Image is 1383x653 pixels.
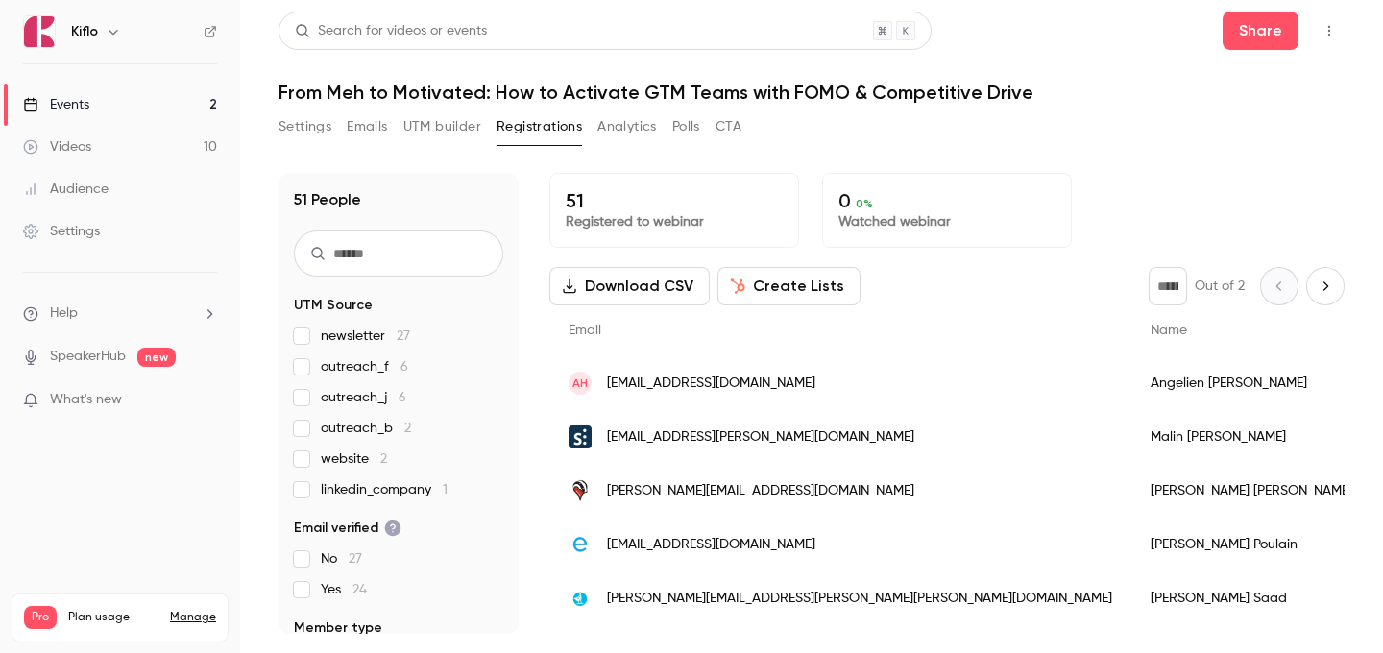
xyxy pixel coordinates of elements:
[1131,571,1371,625] div: [PERSON_NAME] Saad
[597,111,657,142] button: Analytics
[294,519,401,538] span: Email verified
[50,347,126,367] a: SpeakerHub
[1195,277,1245,296] p: Out of 2
[321,449,387,469] span: website
[569,587,592,610] img: empowerly.com
[170,610,216,625] a: Manage
[380,452,387,466] span: 2
[23,137,91,157] div: Videos
[566,212,783,231] p: Registered to webinar
[1223,12,1298,50] button: Share
[549,267,710,305] button: Download CSV
[716,111,741,142] button: CTA
[24,16,55,47] img: Kiflo
[1131,464,1371,518] div: [PERSON_NAME] [PERSON_NAME]
[23,222,100,241] div: Settings
[68,610,158,625] span: Plan usage
[607,427,914,447] span: [EMAIL_ADDRESS][PERSON_NAME][DOMAIN_NAME]
[569,533,592,556] img: ellisphere.com
[24,606,57,629] span: Pro
[569,425,592,448] img: simployer.com
[321,388,406,407] span: outreach_j
[295,21,487,41] div: Search for videos or events
[400,360,408,374] span: 6
[294,188,361,211] h1: 51 People
[321,357,408,376] span: outreach_f
[279,81,1345,104] h1: From Meh to Motivated: How to Activate GTM Teams with FOMO & Competitive Drive
[672,111,700,142] button: Polls
[321,419,411,438] span: outreach_b
[23,180,109,199] div: Audience
[607,589,1112,609] span: [PERSON_NAME][EMAIL_ADDRESS][PERSON_NAME][PERSON_NAME][DOMAIN_NAME]
[50,390,122,410] span: What's new
[1131,356,1371,410] div: Angelien [PERSON_NAME]
[607,374,815,394] span: [EMAIL_ADDRESS][DOMAIN_NAME]
[856,197,873,210] span: 0 %
[607,481,914,501] span: [PERSON_NAME][EMAIL_ADDRESS][DOMAIN_NAME]
[352,583,367,596] span: 24
[1131,518,1371,571] div: [PERSON_NAME] Poulain
[349,552,362,566] span: 27
[321,326,410,346] span: newsletter
[294,296,373,315] span: UTM Source
[347,111,387,142] button: Emails
[279,111,331,142] button: Settings
[838,212,1055,231] p: Watched webinar
[321,580,367,599] span: Yes
[397,329,410,343] span: 27
[403,111,481,142] button: UTM builder
[607,535,815,555] span: [EMAIL_ADDRESS][DOMAIN_NAME]
[23,303,217,324] li: help-dropdown-opener
[321,549,362,568] span: No
[1131,410,1371,464] div: Malin [PERSON_NAME]
[443,483,448,496] span: 1
[1151,324,1187,337] span: Name
[50,303,78,324] span: Help
[194,392,217,409] iframe: Noticeable Trigger
[321,480,448,499] span: linkedin_company
[569,479,592,502] img: badgermapping.com
[294,618,382,638] span: Member type
[71,22,98,41] h6: Kiflo
[497,111,582,142] button: Registrations
[399,391,406,404] span: 6
[23,95,89,114] div: Events
[404,422,411,435] span: 2
[566,189,783,212] p: 51
[838,189,1055,212] p: 0
[1306,267,1345,305] button: Next page
[572,375,588,392] span: AH
[569,324,601,337] span: Email
[137,348,176,367] span: new
[717,267,861,305] button: Create Lists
